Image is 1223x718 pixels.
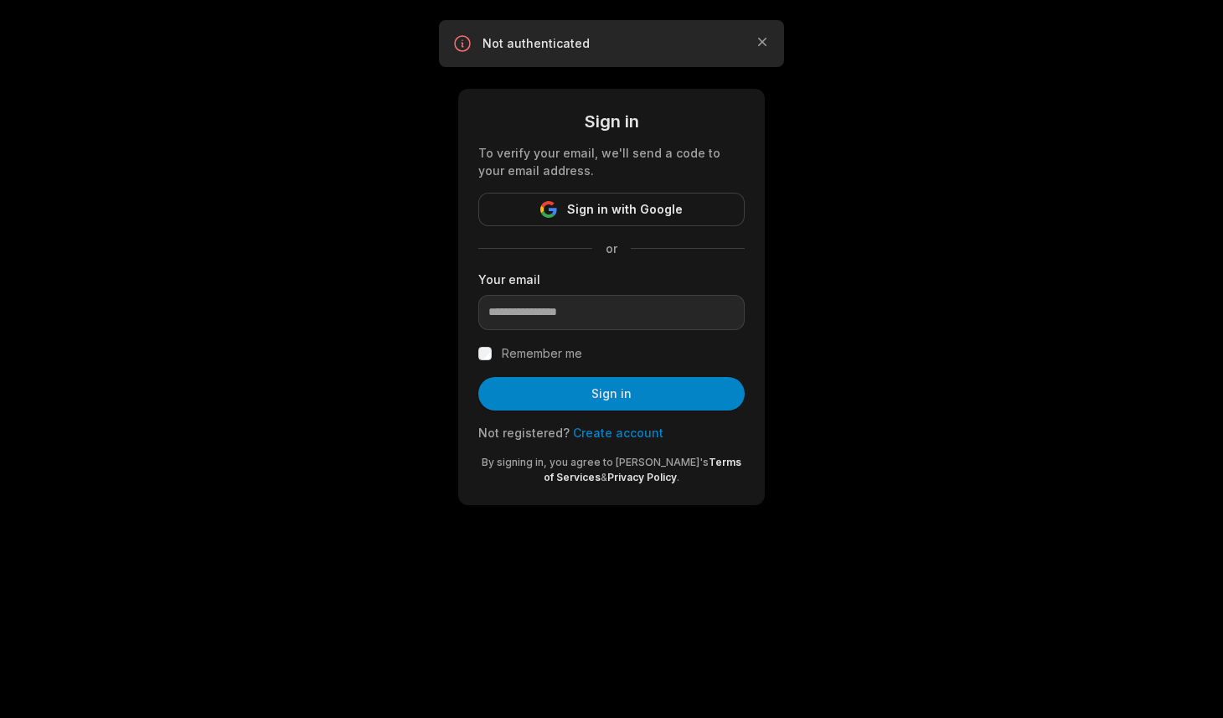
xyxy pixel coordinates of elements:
a: Create account [573,426,663,440]
div: Sign in [478,109,745,134]
a: Privacy Policy [607,471,677,483]
p: Not authenticated [482,35,741,52]
span: Sign in with Google [567,199,683,220]
label: Your email [478,271,745,288]
span: . [677,471,679,483]
span: Not registered? [478,426,570,440]
span: & [601,471,607,483]
span: or [592,240,631,257]
label: Remember me [502,344,582,364]
div: To verify your email, we'll send a code to your email address. [478,144,745,179]
a: Terms of Services [544,456,741,483]
button: Sign in [478,377,745,411]
span: By signing in, you agree to [PERSON_NAME]'s [482,456,709,468]
button: Sign in with Google [478,193,745,226]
